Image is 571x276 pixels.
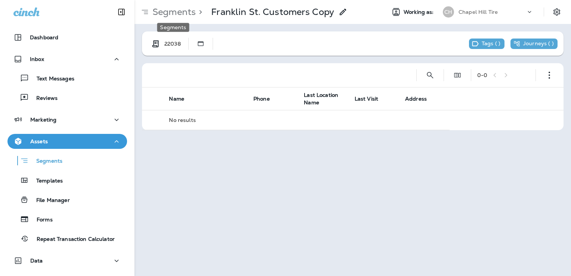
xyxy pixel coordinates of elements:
div: This segment is not used in any journeys [510,39,558,49]
button: Data [7,253,127,268]
button: Repeat Transaction Calculator [7,231,127,246]
p: Franklin St. Customers Copy [211,6,334,18]
p: Inbox [30,56,44,62]
span: Working as: [404,9,435,15]
p: Tags ( ) [482,40,500,47]
p: Templates [29,178,63,185]
button: Reviews [7,90,127,105]
td: No results [163,110,450,130]
p: Data [30,258,43,264]
button: Collapse Sidebar [111,4,132,19]
button: Segments [7,153,127,169]
button: Static [193,36,208,51]
div: This segment has no tags [469,39,504,49]
button: Edit Fields [450,68,465,83]
p: Text Messages [29,76,74,83]
button: Templates [7,172,127,188]
button: Text Messages [7,70,127,86]
button: Transaction [148,36,163,51]
p: > [196,6,202,18]
p: Reviews [29,95,58,102]
button: Search Segments [423,68,438,83]
span: Address [405,95,427,102]
p: Chapel Hill Tire [459,9,498,15]
p: Repeat Transaction Calculator [29,236,115,243]
p: Segments [29,158,62,165]
div: 22038 [163,41,188,47]
p: File Manager [29,197,70,204]
button: File Manager [7,192,127,208]
button: Assets [7,134,127,149]
button: Settings [550,5,564,19]
button: Marketing [7,112,127,127]
p: Assets [30,138,48,144]
p: Journeys ( ) [523,40,554,47]
button: Inbox [7,52,127,67]
p: Marketing [30,117,56,123]
span: Last Location Name [304,92,338,106]
span: Name [169,95,184,102]
button: Forms [7,211,127,227]
p: Forms [29,217,53,224]
div: CH [443,6,454,18]
span: Last Visit [355,95,378,102]
p: Segments [149,6,196,18]
p: Dashboard [30,34,58,40]
div: Segments [157,23,189,32]
div: 0 - 0 [477,72,487,78]
button: Dashboard [7,30,127,45]
span: Phone [253,95,270,102]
